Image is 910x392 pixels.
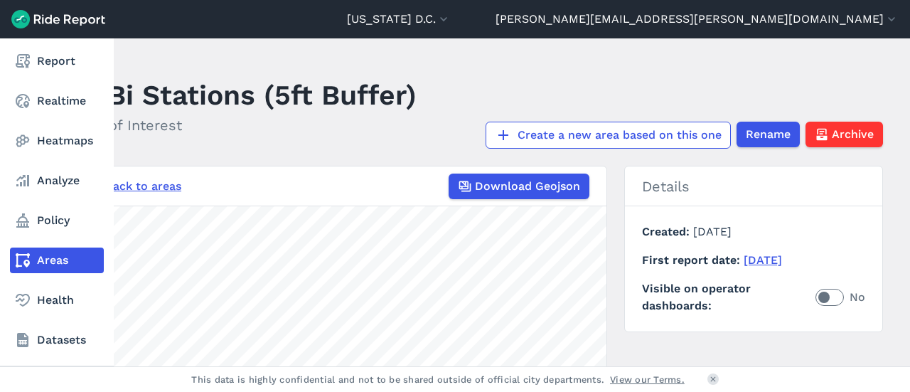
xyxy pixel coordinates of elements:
button: [US_STATE] D.C. [347,11,451,28]
img: Ride Report [11,10,105,28]
a: View our Terms. [610,373,685,386]
label: No [815,289,865,306]
button: Rename [737,122,800,147]
h1: CaBi Stations (5ft Buffer) [73,75,417,115]
h2: Details [625,166,882,206]
span: Download Geojson [475,178,580,195]
a: Create a new area based on this one [486,122,731,149]
a: Realtime [10,88,104,114]
a: Policy [10,208,104,233]
a: Health [10,287,104,313]
span: First report date [642,253,744,267]
a: Heatmaps [10,128,104,154]
span: [DATE] [693,225,732,238]
span: Created [642,225,693,238]
a: ← Back to areas [90,178,181,195]
a: Datasets [10,327,104,353]
span: Archive [832,126,874,143]
button: Archive [805,122,883,147]
a: [DATE] [744,253,782,267]
button: [PERSON_NAME][EMAIL_ADDRESS][PERSON_NAME][DOMAIN_NAME] [496,11,899,28]
a: Analyze [10,168,104,194]
h2: Area of Interest [73,115,417,136]
span: Rename [746,126,791,143]
span: Visible on operator dashboards [642,280,815,314]
a: Areas [10,248,104,273]
button: Download Geojson [449,174,589,199]
a: Report [10,48,104,74]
